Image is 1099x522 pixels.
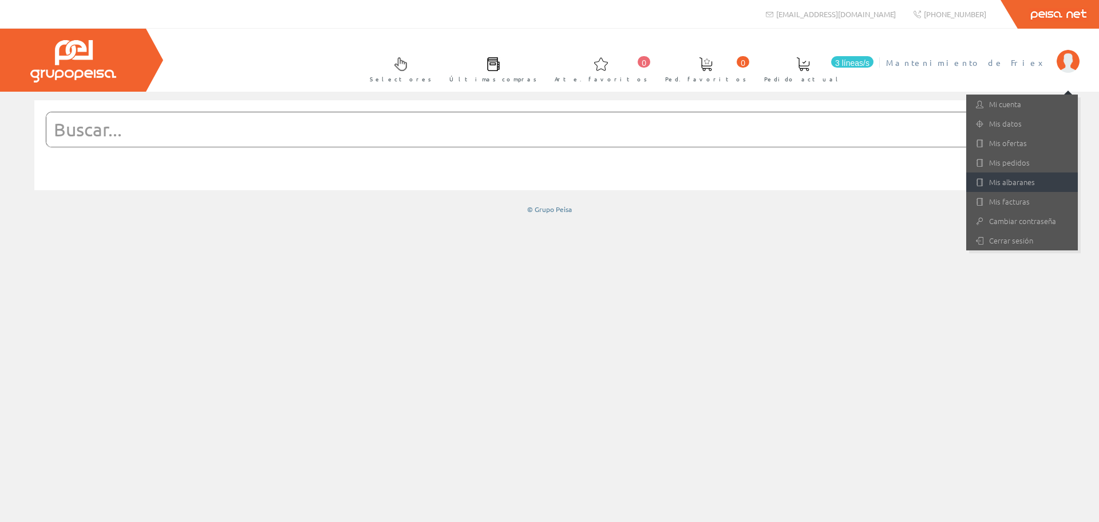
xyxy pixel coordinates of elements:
a: Mis facturas [966,192,1078,211]
input: Buscar... [46,112,1025,147]
font: [PHONE_NUMBER] [924,9,986,19]
font: Mis ofertas [989,138,1027,148]
img: Grupo Peisa [30,40,116,83]
font: 3 líneas/s [835,58,869,68]
a: Mantenimiento de Friex [886,48,1080,58]
font: 0 [642,58,646,68]
a: Mis ofertas [966,134,1078,153]
a: Selectores [358,48,437,89]
font: Cerrar sesión [989,235,1033,246]
font: Arte. favoritos [555,74,647,83]
font: Mantenimiento de Friex [886,57,1051,68]
font: Pedido actual [764,74,842,83]
font: Últimas compras [449,74,537,83]
a: Cerrar sesión [966,231,1078,250]
font: Mis datos [989,118,1022,129]
font: Mi cuenta [989,99,1021,109]
font: 0 [741,58,745,68]
a: Mi cuenta [966,95,1078,114]
font: Mis pedidos [989,157,1030,168]
font: Selectores [370,74,432,83]
font: Mis facturas [989,196,1030,207]
font: [EMAIL_ADDRESS][DOMAIN_NAME] [776,9,896,19]
font: © Grupo Peisa [527,205,572,214]
a: Últimas compras [438,48,543,89]
a: Mis datos [966,114,1078,134]
font: Cambiar contraseña [989,215,1056,226]
a: Cambiar contraseña [966,211,1078,231]
a: Mis albaranes [966,172,1078,192]
a: Mis pedidos [966,153,1078,172]
a: 3 líneas/s Pedido actual [753,48,876,89]
font: Ped. favoritos [665,74,746,83]
font: Mis albaranes [989,176,1035,187]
